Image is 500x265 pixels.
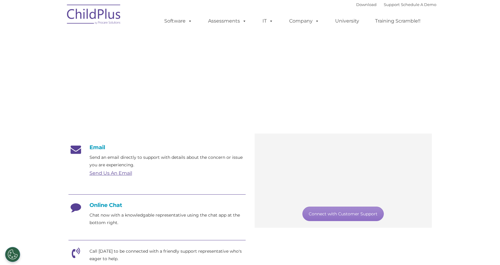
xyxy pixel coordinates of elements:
[329,15,365,27] a: University
[89,211,246,226] p: Chat now with a knowledgable representative using the chat app at the bottom right.
[356,2,436,7] font: |
[89,154,246,169] p: Send an email directly to support with details about the concern or issue you are experiencing.
[5,247,20,262] button: Cookies Settings
[401,2,436,7] a: Schedule A Demo
[64,0,124,30] img: ChildPlus by Procare Solutions
[356,2,377,7] a: Download
[369,15,426,27] a: Training Scramble!!
[68,202,246,208] h4: Online Chat
[158,15,198,27] a: Software
[89,170,132,176] a: Send Us An Email
[68,144,246,151] h4: Email
[384,2,400,7] a: Support
[283,15,325,27] a: Company
[302,207,384,221] a: Connect with Customer Support
[202,15,253,27] a: Assessments
[256,15,279,27] a: IT
[89,248,246,263] p: Call [DATE] to be connected with a friendly support representative who's eager to help.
